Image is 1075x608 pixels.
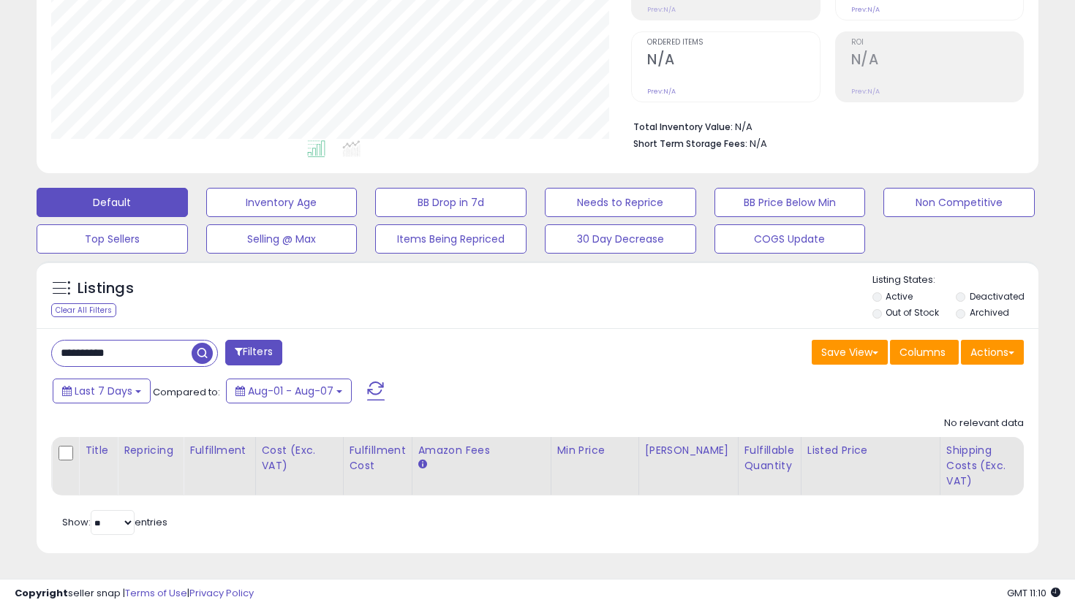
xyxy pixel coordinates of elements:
[225,340,282,365] button: Filters
[75,384,132,398] span: Last 7 Days
[15,587,254,601] div: seller snap | |
[206,224,358,254] button: Selling @ Max
[226,379,352,403] button: Aug-01 - Aug-07
[750,137,767,151] span: N/A
[886,306,939,319] label: Out of Stock
[633,121,733,133] b: Total Inventory Value:
[744,443,795,474] div: Fulfillable Quantity
[51,303,116,317] div: Clear All Filters
[85,443,111,458] div: Title
[851,87,880,96] small: Prev: N/A
[189,586,254,600] a: Privacy Policy
[557,443,633,458] div: Min Price
[647,39,819,47] span: Ordered Items
[647,51,819,71] h2: N/A
[946,443,1022,489] div: Shipping Costs (Exc. VAT)
[206,188,358,217] button: Inventory Age
[153,385,220,399] span: Compared to:
[545,188,696,217] button: Needs to Reprice
[53,379,151,403] button: Last 7 Days
[62,515,167,529] span: Show: entries
[944,417,1024,430] div: No relevant data
[883,188,1035,217] button: Non Competitive
[812,340,888,365] button: Save View
[633,117,1013,134] li: N/A
[78,278,134,299] h5: Listings
[545,224,696,254] button: 30 Day Decrease
[375,188,527,217] button: BB Drop in 7d
[375,224,527,254] button: Items Being Repriced
[645,443,732,458] div: [PERSON_NAME]
[851,51,1023,71] h2: N/A
[647,5,676,14] small: Prev: N/A
[961,340,1024,365] button: Actions
[1007,586,1060,600] span: 2025-08-15 11:10 GMT
[125,586,187,600] a: Terms of Use
[248,384,333,398] span: Aug-01 - Aug-07
[970,290,1025,303] label: Deactivated
[714,188,866,217] button: BB Price Below Min
[350,443,406,474] div: Fulfillment Cost
[851,5,880,14] small: Prev: N/A
[714,224,866,254] button: COGS Update
[37,188,188,217] button: Default
[807,443,934,458] div: Listed Price
[872,273,1039,287] p: Listing States:
[851,39,1023,47] span: ROI
[418,443,545,458] div: Amazon Fees
[189,443,249,458] div: Fulfillment
[633,137,747,150] b: Short Term Storage Fees:
[647,87,676,96] small: Prev: N/A
[886,290,913,303] label: Active
[37,224,188,254] button: Top Sellers
[418,458,427,471] small: Amazon Fees.
[890,340,959,365] button: Columns
[15,586,68,600] strong: Copyright
[899,345,946,360] span: Columns
[124,443,177,458] div: Repricing
[970,306,1009,319] label: Archived
[262,443,337,474] div: Cost (Exc. VAT)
